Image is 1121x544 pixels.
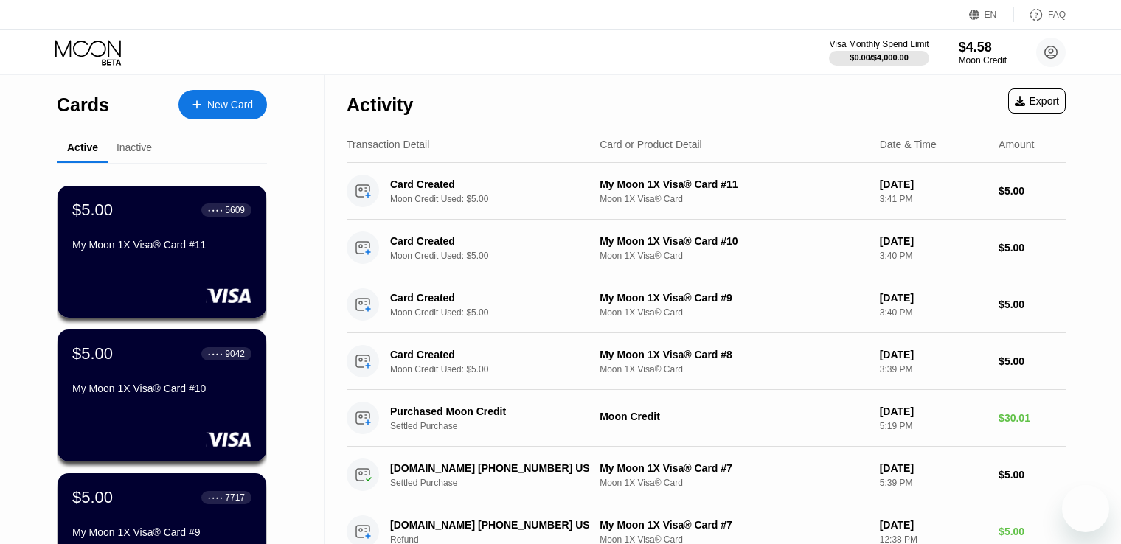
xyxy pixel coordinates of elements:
[1062,485,1109,532] iframe: Button to launch messaging window
[390,421,607,431] div: Settled Purchase
[390,349,592,360] div: Card Created
[72,200,113,220] div: $5.00
[880,292,987,304] div: [DATE]
[72,488,113,507] div: $5.00
[600,364,868,374] div: Moon 1X Visa® Card
[969,7,1014,22] div: EN
[999,185,1066,197] div: $5.00
[600,235,868,247] div: My Moon 1X Visa® Card #10
[999,139,1034,150] div: Amount
[390,364,607,374] div: Moon Credit Used: $5.00
[829,39,929,66] div: Visa Monthly Spend Limit$0.00/$4,000.00
[880,462,987,474] div: [DATE]
[880,235,987,247] div: [DATE]
[72,526,251,538] div: My Moon 1X Visa® Card #9
[347,220,1066,276] div: Card CreatedMoon Credit Used: $5.00My Moon 1X Visa® Card #10Moon 1X Visa® Card[DATE]3:40 PM$5.00
[880,307,987,318] div: 3:40 PM
[67,142,98,153] div: Active
[390,307,607,318] div: Moon Credit Used: $5.00
[999,469,1066,481] div: $5.00
[390,478,607,488] div: Settled Purchase
[600,292,868,304] div: My Moon 1X Visa® Card #9
[390,194,607,204] div: Moon Credit Used: $5.00
[880,364,987,374] div: 3:39 PM
[1048,10,1066,20] div: FAQ
[959,55,1007,66] div: Moon Credit
[178,90,267,119] div: New Card
[600,251,868,261] div: Moon 1X Visa® Card
[72,383,251,394] div: My Moon 1X Visa® Card #10
[600,194,868,204] div: Moon 1X Visa® Card
[208,208,223,212] div: ● ● ● ●
[1014,7,1066,22] div: FAQ
[347,94,413,116] div: Activity
[999,355,1066,367] div: $5.00
[880,519,987,531] div: [DATE]
[207,99,253,111] div: New Card
[58,329,266,461] div: $5.00● ● ● ●9042My Moon 1X Visa® Card #10
[600,349,868,360] div: My Moon 1X Visa® Card #8
[225,492,245,503] div: 7717
[390,462,592,474] div: [DOMAIN_NAME] [PHONE_NUMBER] US
[600,178,868,190] div: My Moon 1X Visa® Card #11
[880,405,987,417] div: [DATE]
[880,178,987,190] div: [DATE]
[880,478,987,488] div: 5:39 PM
[117,142,152,153] div: Inactive
[880,349,987,360] div: [DATE]
[600,462,868,474] div: My Moon 1X Visa® Card #7
[390,292,592,304] div: Card Created
[390,178,592,190] div: Card Created
[1015,95,1059,107] div: Export
[208,495,223,500] div: ● ● ● ●
[390,251,607,261] div: Moon Credit Used: $5.00
[225,349,245,359] div: 9042
[72,344,113,363] div: $5.00
[72,239,251,251] div: My Moon 1X Visa® Card #11
[880,139,937,150] div: Date & Time
[600,307,868,318] div: Moon 1X Visa® Card
[347,447,1066,503] div: [DOMAIN_NAME] [PHONE_NUMBER] USSettled PurchaseMy Moon 1X Visa® Card #7Moon 1X Visa® Card[DATE]5:...
[850,53,909,62] div: $0.00 / $4,000.00
[57,94,109,116] div: Cards
[880,421,987,431] div: 5:19 PM
[959,40,1007,66] div: $4.58Moon Credit
[985,10,997,20] div: EN
[600,519,868,531] div: My Moon 1X Visa® Card #7
[600,139,702,150] div: Card or Product Detail
[347,390,1066,447] div: Purchased Moon CreditSettled PurchaseMoon Credit[DATE]5:19 PM$30.01
[600,411,868,422] div: Moon Credit
[390,235,592,247] div: Card Created
[347,163,1066,220] div: Card CreatedMoon Credit Used: $5.00My Moon 1X Visa® Card #11Moon 1X Visa® Card[DATE]3:41 PM$5.00
[390,519,592,531] div: [DOMAIN_NAME] [PHONE_NUMBER] US
[208,352,223,356] div: ● ● ● ●
[600,478,868,488] div: Moon 1X Visa® Card
[58,186,266,318] div: $5.00● ● ● ●5609My Moon 1X Visa® Card #11
[959,40,1007,55] div: $4.58
[347,276,1066,333] div: Card CreatedMoon Credit Used: $5.00My Moon 1X Visa® Card #9Moon 1X Visa® Card[DATE]3:40 PM$5.00
[999,526,1066,537] div: $5.00
[347,333,1066,390] div: Card CreatedMoon Credit Used: $5.00My Moon 1X Visa® Card #8Moon 1X Visa® Card[DATE]3:39 PM$5.00
[999,299,1066,310] div: $5.00
[880,251,987,261] div: 3:40 PM
[390,405,592,417] div: Purchased Moon Credit
[999,242,1066,254] div: $5.00
[829,39,929,49] div: Visa Monthly Spend Limit
[225,205,245,215] div: 5609
[347,139,429,150] div: Transaction Detail
[1008,88,1066,114] div: Export
[999,412,1066,424] div: $30.01
[880,194,987,204] div: 3:41 PM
